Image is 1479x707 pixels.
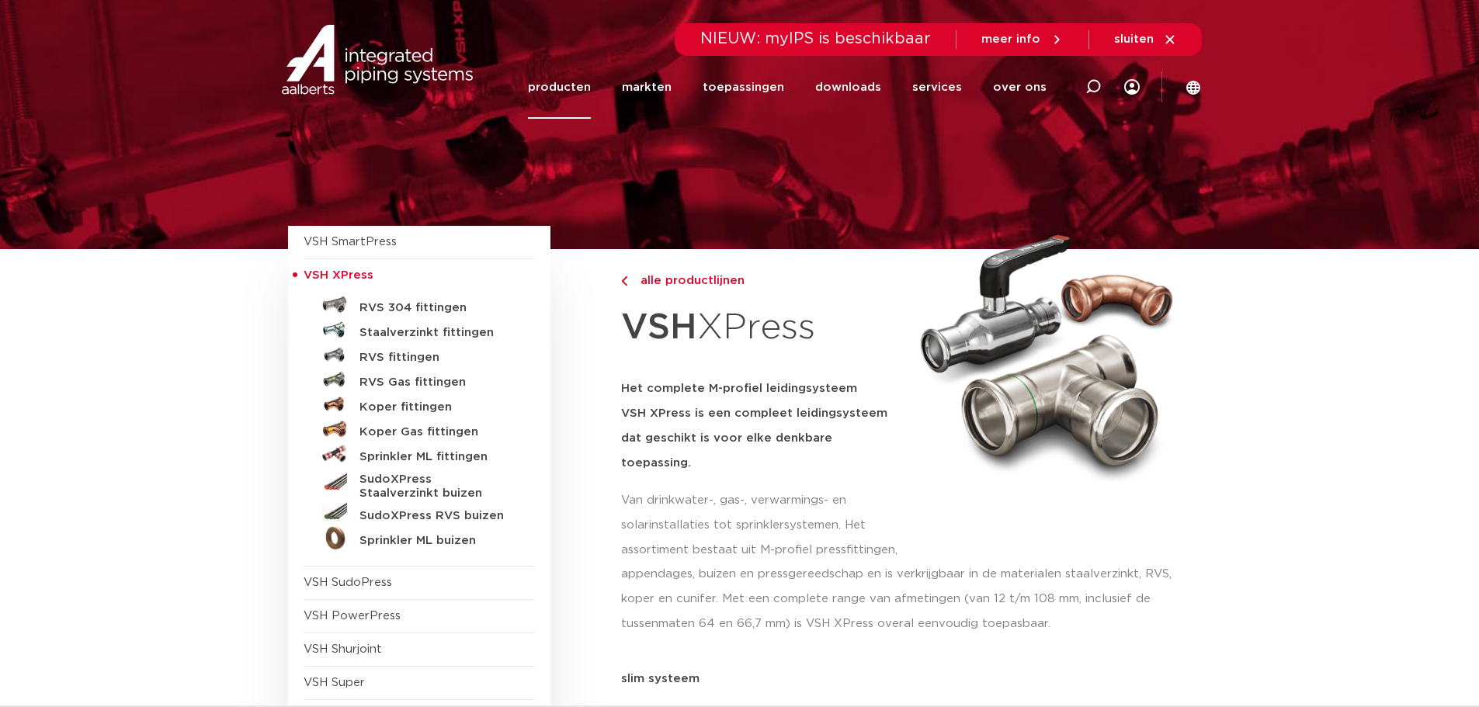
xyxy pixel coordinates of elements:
a: SudoXPress RVS buizen [304,501,535,525]
a: meer info [981,33,1064,47]
h5: Sprinkler ML fittingen [359,450,513,464]
div: my IPS [1124,56,1140,119]
p: appendages, buizen en pressgereedschap en is verkrijgbaar in de materialen staalverzinkt, RVS, ko... [621,562,1192,636]
a: VSH Shurjoint [304,643,382,655]
a: SudoXPress Staalverzinkt buizen [304,466,535,501]
p: slim systeem [621,673,1192,684]
a: Sprinkler ML fittingen [304,442,535,466]
a: Koper Gas fittingen [304,417,535,442]
h5: RVS fittingen [359,351,513,365]
img: chevron-right.svg [621,276,627,286]
a: services [912,56,962,119]
a: over ons [993,56,1047,119]
span: meer info [981,33,1040,45]
a: markten [622,56,672,119]
span: NIEUW: myIPS is beschikbaar [700,31,931,47]
h5: RVS Gas fittingen [359,376,513,390]
h5: Koper fittingen [359,400,513,414]
a: downloads [815,56,881,119]
h5: Koper Gas fittingen [359,425,513,439]
h5: Het complete M-profiel leidingsysteem VSH XPress is een compleet leidingsysteem dat geschikt is v... [621,376,902,476]
p: Van drinkwater-, gas-, verwarmings- en solarinstallaties tot sprinklersystemen. Het assortiment b... [621,488,902,563]
h5: SudoXPress RVS buizen [359,509,513,523]
h5: SudoXPress Staalverzinkt buizen [359,473,513,501]
h5: Staalverzinkt fittingen [359,326,513,340]
a: VSH SmartPress [304,236,397,248]
span: sluiten [1114,33,1154,45]
a: VSH Super [304,677,365,688]
a: Koper fittingen [304,392,535,417]
a: VSH PowerPress [304,610,401,622]
nav: Menu [528,56,1047,119]
a: VSH SudoPress [304,577,392,588]
span: alle productlijnen [631,275,745,286]
span: VSH XPress [304,269,373,281]
a: alle productlijnen [621,272,902,290]
h5: Sprinkler ML buizen [359,534,513,548]
h5: RVS 304 fittingen [359,301,513,315]
a: producten [528,56,591,119]
a: RVS fittingen [304,342,535,367]
strong: VSH [621,310,697,345]
a: Sprinkler ML buizen [304,525,535,550]
h1: XPress [621,298,902,358]
a: Staalverzinkt fittingen [304,317,535,342]
a: sluiten [1114,33,1177,47]
a: toepassingen [703,56,784,119]
a: RVS Gas fittingen [304,367,535,392]
a: RVS 304 fittingen [304,293,535,317]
